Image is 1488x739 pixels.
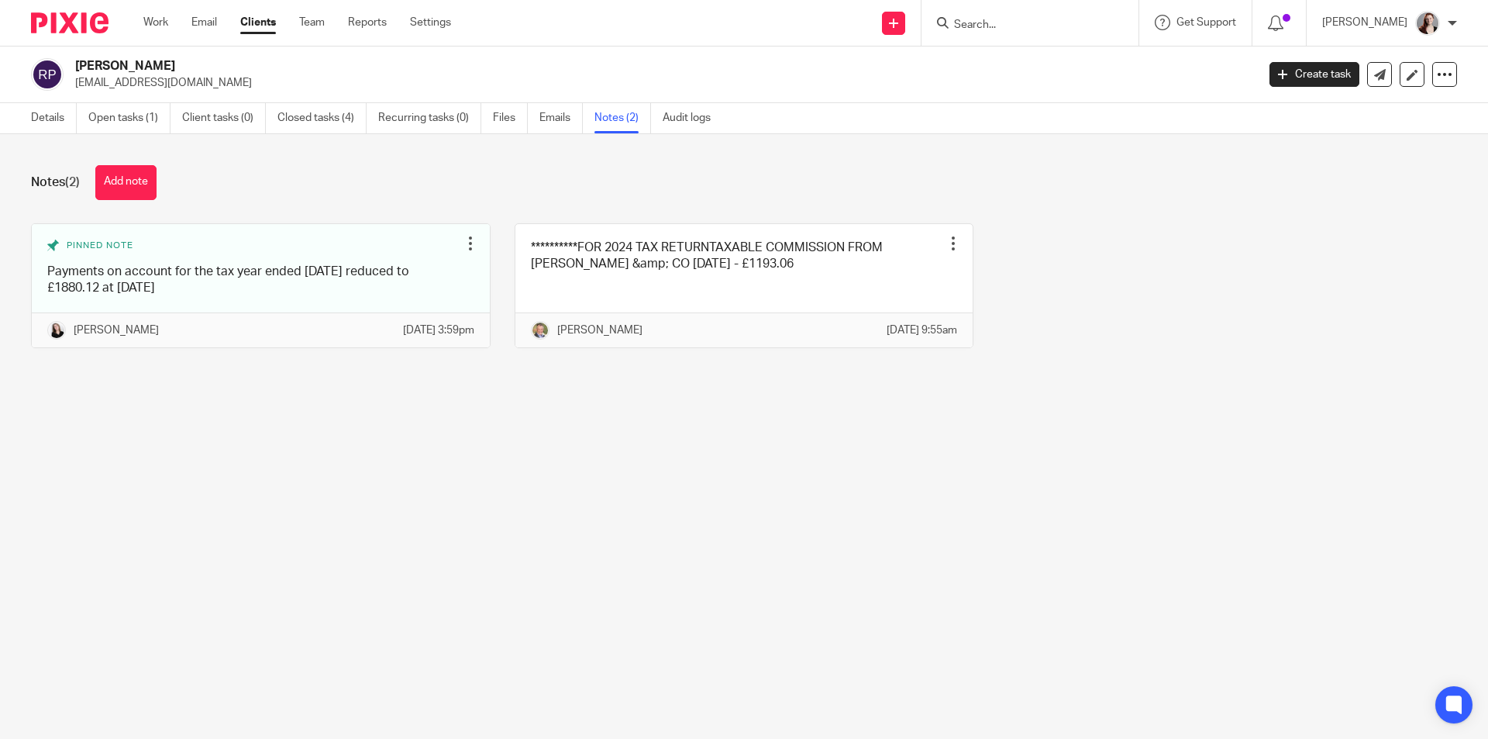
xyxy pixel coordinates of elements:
a: Details [31,103,77,133]
img: High%20Res%20Andrew%20Price%20Accountants_Poppy%20Jakes%20photography-1109.jpg [531,321,549,340]
a: Files [493,103,528,133]
a: Clients [240,15,276,30]
a: Recurring tasks (0) [378,103,481,133]
span: (2) [65,176,80,188]
h2: [PERSON_NAME] [75,58,1012,74]
img: svg%3E [31,58,64,91]
a: Email [191,15,217,30]
a: Reports [348,15,387,30]
img: High%20Res%20Andrew%20Price%20Accountants%20_Poppy%20Jakes%20Photography-3%20-%20Copy.jpg [1415,11,1440,36]
div: Pinned note [47,240,459,252]
a: Closed tasks (4) [277,103,367,133]
a: Team [299,15,325,30]
a: Client tasks (0) [182,103,266,133]
p: [PERSON_NAME] [74,323,159,338]
p: [PERSON_NAME] [557,323,642,338]
a: Emails [539,103,583,133]
a: Notes (2) [594,103,651,133]
a: Audit logs [663,103,722,133]
button: Add note [95,165,157,200]
p: [DATE] 9:55am [887,323,957,338]
a: Work [143,15,168,30]
span: Get Support [1176,17,1236,28]
a: Settings [410,15,451,30]
p: [DATE] 3:59pm [403,323,474,338]
a: Create task [1269,62,1359,87]
h1: Notes [31,174,80,191]
img: Pixie [31,12,108,33]
img: HR%20Andrew%20Price_Molly_Poppy%20Jakes%20Photography-7.jpg [47,321,66,340]
input: Search [952,19,1092,33]
p: [PERSON_NAME] [1322,15,1407,30]
a: Open tasks (1) [88,103,170,133]
p: [EMAIL_ADDRESS][DOMAIN_NAME] [75,75,1246,91]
